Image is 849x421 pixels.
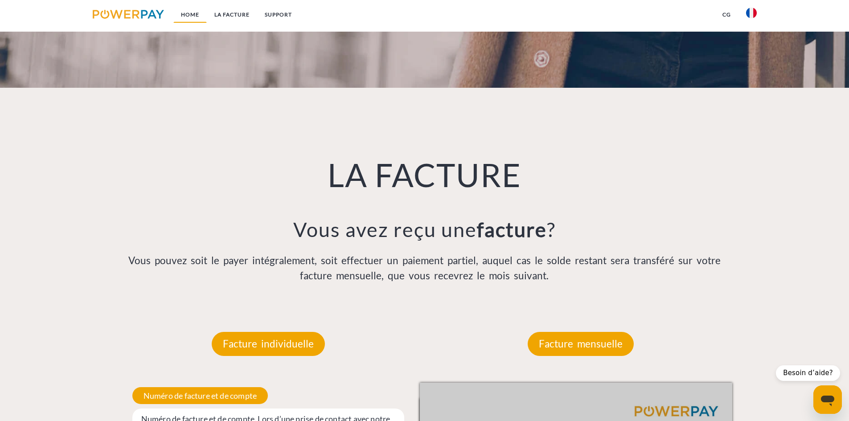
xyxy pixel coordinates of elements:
p: Vous pouvez soit le payer intégralement, soit effectuer un paiement partiel, auquel cas le solde ... [112,253,737,283]
h3: Vous avez reçu une ? [112,217,737,242]
a: CG [715,7,738,23]
b: facture [477,217,547,241]
img: logo-powerpay.svg [93,10,164,19]
a: Home [173,7,207,23]
iframe: Bouton de lancement de la fenêtre de messagerie, conversation en cours [813,385,842,414]
div: Besoin d’aide? [776,365,840,381]
span: Numéro de facture et de compte [132,387,268,404]
p: Facture individuelle [212,332,325,356]
h1: LA FACTURE [112,155,737,195]
a: Support [257,7,299,23]
img: fr [746,8,757,18]
p: Facture mensuelle [528,332,634,356]
a: LA FACTURE [207,7,257,23]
